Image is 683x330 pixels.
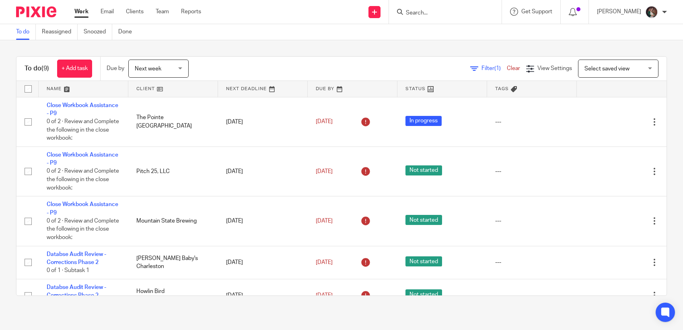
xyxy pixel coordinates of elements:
a: Reassigned [42,24,78,40]
span: [DATE] [316,260,333,265]
td: [DATE] [218,196,308,246]
div: --- [495,291,569,299]
span: [DATE] [316,293,333,298]
span: Next week [135,66,161,72]
span: (9) [41,65,49,72]
span: Not started [405,165,442,175]
a: Databse Audit Review - Corrections Phase 2 [47,285,106,298]
a: Done [118,24,138,40]
a: Team [156,8,169,16]
div: --- [495,167,569,175]
img: Profile%20picture%20JUS.JPG [645,6,658,19]
a: Close Workbook Assistance - P9 [47,103,118,116]
span: Filter [481,66,507,71]
td: Pitch 25, LLC [128,146,218,196]
img: Pixie [16,6,56,17]
a: Clients [126,8,144,16]
span: 0 of 1 · Subtask 1 [47,268,89,273]
span: Not started [405,215,442,225]
span: [DATE] [316,169,333,174]
td: [DATE] [218,146,308,196]
td: [PERSON_NAME] Baby's Charleston [128,246,218,279]
td: [DATE] [218,279,308,312]
span: Select saved view [584,66,630,72]
td: [DATE] [218,97,308,146]
span: 0 of 2 · Review and Complete the following in the close workbook: [47,169,119,191]
div: --- [495,258,569,266]
td: [DATE] [218,246,308,279]
p: [PERSON_NAME] [597,8,641,16]
a: Reports [181,8,201,16]
a: To do [16,24,36,40]
a: Databse Audit Review - Corrections Phase 2 [47,252,106,265]
a: Close Workbook Assistance - P9 [47,202,118,215]
div: --- [495,217,569,225]
span: Not started [405,256,442,266]
td: The Pointe [GEOGRAPHIC_DATA] [128,97,218,146]
a: Clear [507,66,520,71]
span: Tags [495,87,509,91]
a: + Add task [57,60,92,78]
span: [DATE] [316,119,333,124]
a: Close Workbook Assistance - P9 [47,152,118,166]
a: Work [74,8,88,16]
h1: To do [25,64,49,73]
span: In progress [405,116,442,126]
td: Mountain State Brewing [128,196,218,246]
span: 0 of 2 · Review and Complete the following in the close workbook: [47,218,119,240]
span: Get Support [521,9,552,14]
p: Due by [107,64,124,72]
td: Howlin Bird [GEOGRAPHIC_DATA] [128,279,218,312]
span: [DATE] [316,218,333,224]
input: Search [405,10,477,17]
span: 0 of 2 · Review and Complete the following in the close workbook: [47,119,119,141]
span: (1) [494,66,501,71]
span: View Settings [537,66,572,71]
a: Email [101,8,114,16]
div: --- [495,118,569,126]
a: Snoozed [84,24,112,40]
span: Not started [405,289,442,299]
